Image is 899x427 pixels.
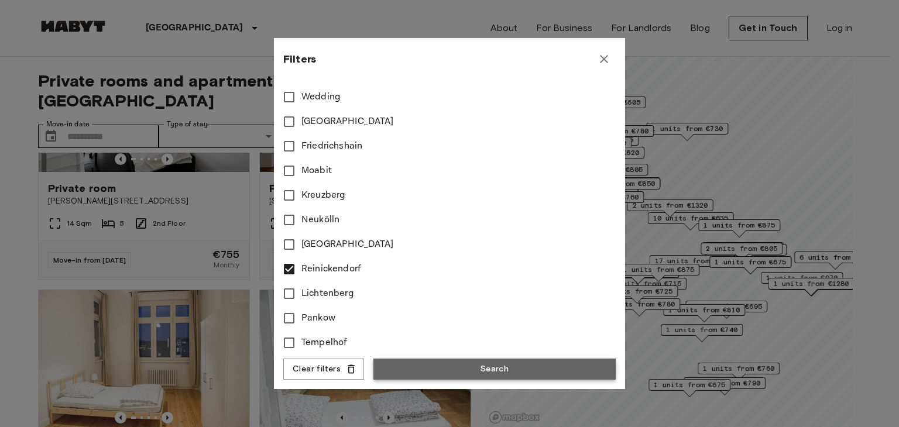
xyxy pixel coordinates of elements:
[301,139,362,153] span: Friedrichshain
[301,164,332,178] span: Moabit
[301,287,354,301] span: Lichtenberg
[301,213,339,227] span: Neukölln
[373,359,616,380] button: Search
[301,336,347,350] span: Tempelhof
[283,52,316,66] span: Filters
[301,90,341,104] span: Wedding
[301,262,361,276] span: Reinickendorf
[301,237,394,252] span: [GEOGRAPHIC_DATA]
[301,311,335,325] span: Pankow
[301,188,345,202] span: Kreuzberg
[283,359,364,380] button: Clear filters
[301,115,394,129] span: [GEOGRAPHIC_DATA]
